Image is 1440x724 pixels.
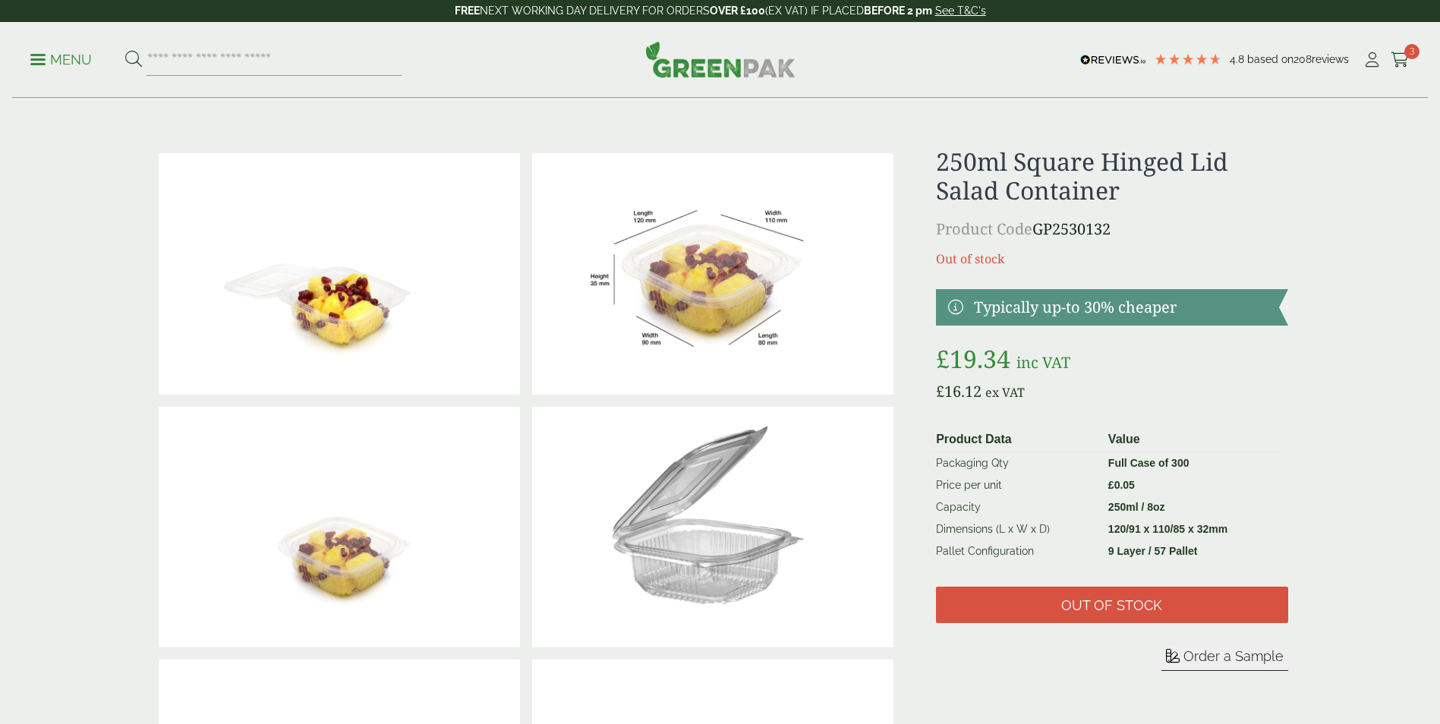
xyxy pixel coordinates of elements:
[930,427,1102,452] th: Product Data
[936,219,1032,239] span: Product Code
[1183,648,1284,664] span: Order a Sample
[930,540,1102,562] td: Pallet Configuration
[930,474,1102,496] td: Price per unit
[159,407,520,648] img: 250ml Square Hinged Salad Container Closed
[936,250,1287,268] p: Out of stock
[1312,53,1349,65] span: reviews
[1108,457,1189,469] strong: Full Case of 300
[532,153,893,395] img: SaladBox_250
[1404,44,1420,59] span: 3
[1391,52,1410,68] i: Cart
[1161,647,1288,671] button: Order a Sample
[930,496,1102,518] td: Capacity
[1108,479,1135,491] bdi: 0.05
[936,147,1287,206] h1: 250ml Square Hinged Lid Salad Container
[936,342,1010,375] bdi: 19.34
[936,381,982,401] bdi: 16.12
[936,218,1287,241] p: GP2530132
[30,51,92,66] a: Menu
[1293,53,1312,65] span: 208
[532,407,893,648] img: 250ml Square Hinged Lid Salad Container 0
[1363,52,1382,68] i: My Account
[1391,49,1410,71] a: 3
[985,384,1025,401] span: ex VAT
[930,452,1102,474] td: Packaging Qty
[159,153,520,395] img: 250ml Square Hinged Salad Container Open
[935,5,986,17] a: See T&C's
[645,41,796,77] img: GreenPak Supplies
[1016,352,1070,373] span: inc VAT
[30,51,92,69] p: Menu
[936,381,944,401] span: £
[1154,52,1222,66] div: 4.79 Stars
[1108,545,1198,557] strong: 9 Layer / 57 Pallet
[936,342,950,375] span: £
[1080,55,1146,65] img: REVIEWS.io
[1108,523,1227,535] strong: 120/91 x 110/85 x 32mm
[1108,501,1165,513] strong: 250ml / 8oz
[1102,427,1282,452] th: Value
[930,518,1102,540] td: Dimensions (L x W x D)
[864,5,932,17] strong: BEFORE 2 pm
[455,5,480,17] strong: FREE
[1230,53,1247,65] span: 4.8
[710,5,765,17] strong: OVER £100
[1108,479,1114,491] span: £
[1061,597,1162,614] span: Out of stock
[1247,53,1293,65] span: Based on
